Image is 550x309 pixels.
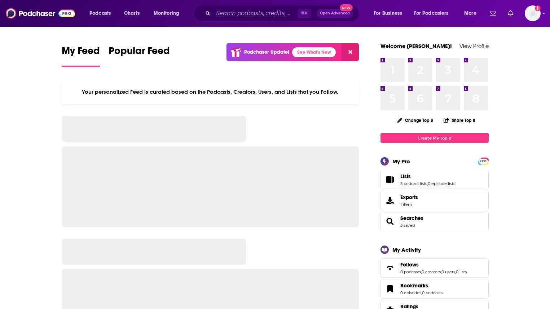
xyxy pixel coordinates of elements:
span: Podcasts [89,8,111,18]
span: , [421,269,422,274]
a: Lists [400,173,455,180]
span: New [340,4,353,11]
a: Create My Top 8 [380,133,489,143]
div: My Activity [392,246,421,253]
a: 0 episodes [400,290,421,295]
a: Charts [119,8,144,19]
a: Follows [383,263,397,273]
a: My Feed [62,45,100,67]
img: Podchaser - Follow, Share and Rate Podcasts [6,6,75,20]
span: Bookmarks [380,279,489,299]
button: open menu [459,8,485,19]
a: See What's New [292,47,336,57]
a: Welcome [PERSON_NAME]! [380,43,452,49]
span: Bookmarks [400,282,428,289]
a: PRO [479,158,488,164]
button: Change Top 8 [393,116,438,125]
p: Podchaser Update! [244,49,289,55]
span: Popular Feed [109,45,170,61]
input: Search podcasts, credits, & more... [213,8,298,19]
span: Exports [383,195,397,206]
img: User Profile [525,5,541,21]
button: Share Top 8 [443,113,476,127]
a: Bookmarks [383,284,397,294]
span: PRO [479,159,488,164]
div: My Pro [392,158,410,165]
span: Monitoring [154,8,179,18]
a: 0 creators [422,269,441,274]
span: Follows [380,258,489,278]
a: 0 episode lists [428,181,455,186]
span: Logged in as tinajoell1 [525,5,541,21]
span: For Podcasters [414,8,449,18]
span: ⌘ K [298,9,311,18]
a: 0 users [441,269,455,274]
button: Show profile menu [525,5,541,21]
a: 0 podcasts [400,269,421,274]
a: 0 lists [456,269,467,274]
div: Search podcasts, credits, & more... [200,5,366,22]
span: Lists [380,170,489,189]
span: For Business [374,8,402,18]
span: , [441,269,441,274]
a: Show notifications dropdown [505,7,516,19]
button: open menu [149,8,189,19]
button: Open AdvancedNew [317,9,353,18]
a: Popular Feed [109,45,170,67]
a: View Profile [459,43,489,49]
span: Lists [400,173,411,180]
svg: Add a profile image [535,5,541,11]
a: 3 podcast lists [400,181,427,186]
span: Searches [380,212,489,231]
span: 1 item [400,202,418,207]
span: More [464,8,476,18]
span: Follows [400,261,419,268]
span: Charts [124,8,140,18]
button: open menu [84,8,120,19]
a: Show notifications dropdown [487,7,499,19]
div: Your personalized Feed is curated based on the Podcasts, Creators, Users, and Lists that you Follow. [62,80,359,104]
a: 3 saved [400,223,415,228]
span: Exports [400,194,418,200]
a: Searches [400,215,423,221]
span: My Feed [62,45,100,61]
a: Bookmarks [400,282,443,289]
span: , [427,181,428,186]
button: open menu [369,8,411,19]
a: Exports [380,191,489,210]
span: Open Advanced [320,12,350,15]
a: 0 podcasts [422,290,443,295]
a: Searches [383,216,397,226]
button: open menu [409,8,459,19]
a: Lists [383,175,397,185]
a: Follows [400,261,467,268]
